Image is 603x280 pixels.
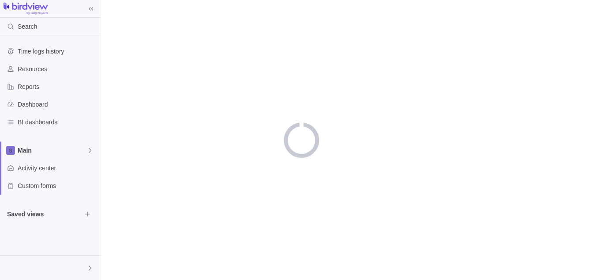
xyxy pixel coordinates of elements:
[18,22,37,31] span: Search
[18,146,87,155] span: Main
[284,123,319,158] div: loading
[18,82,97,91] span: Reports
[18,181,97,190] span: Custom forms
[4,3,48,15] img: logo
[18,118,97,127] span: BI dashboards
[18,47,97,56] span: Time logs history
[5,263,16,273] div: Jehant+low
[18,65,97,73] span: Resources
[7,210,81,219] span: Saved views
[81,208,94,220] span: Browse views
[18,164,97,173] span: Activity center
[18,100,97,109] span: Dashboard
